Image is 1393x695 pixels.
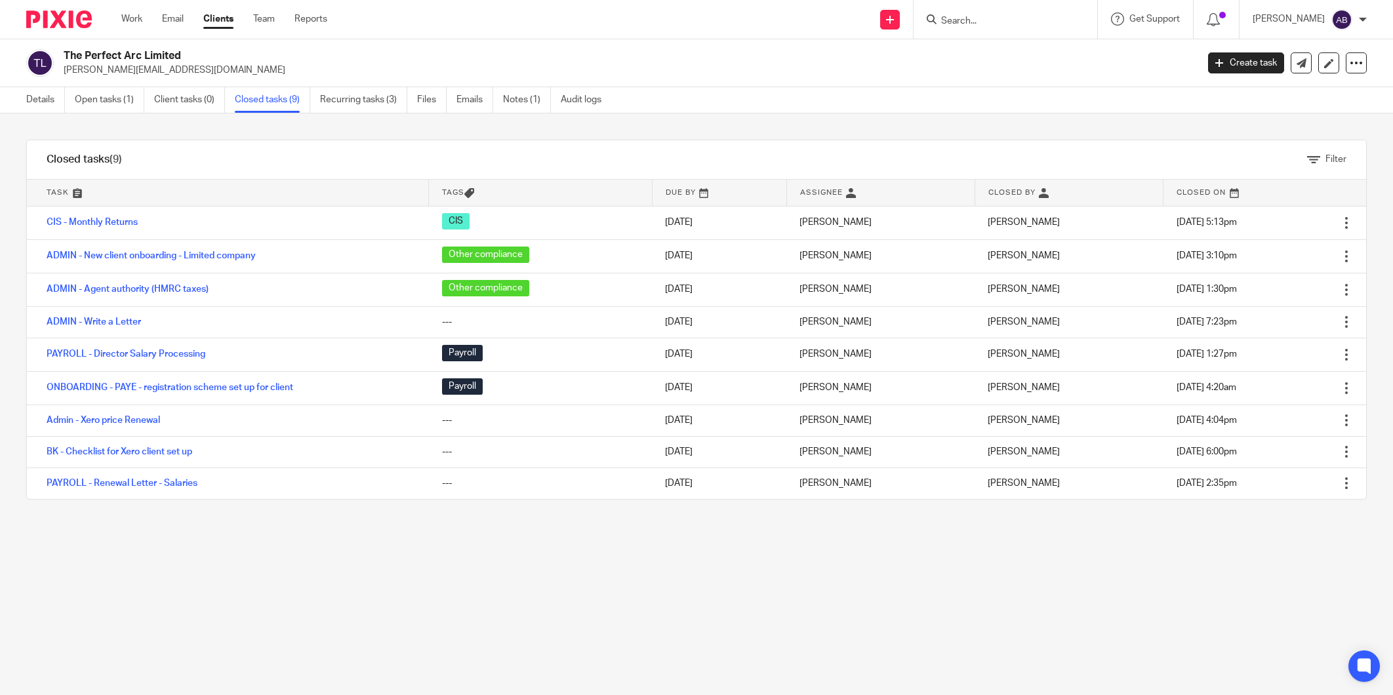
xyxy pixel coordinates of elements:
[26,49,54,77] img: svg%3E
[1177,479,1237,488] span: [DATE] 2:35pm
[47,285,209,294] a: ADMIN - Agent authority (HMRC taxes)
[940,16,1058,28] input: Search
[203,12,233,26] a: Clients
[47,317,141,327] a: ADMIN - Write a Letter
[652,338,786,371] td: [DATE]
[121,12,142,26] a: Work
[786,206,975,239] td: [PERSON_NAME]
[1177,251,1237,260] span: [DATE] 3:10pm
[988,251,1060,260] span: [PERSON_NAME]
[1177,416,1237,425] span: [DATE] 4:04pm
[786,467,975,499] td: [PERSON_NAME]
[988,349,1060,359] span: [PERSON_NAME]
[429,180,653,206] th: Tags
[1325,155,1346,164] span: Filter
[47,218,138,227] a: CIS - Monthly Returns
[786,239,975,273] td: [PERSON_NAME]
[786,273,975,306] td: [PERSON_NAME]
[786,371,975,405] td: [PERSON_NAME]
[442,477,639,490] div: ---
[442,280,529,296] span: Other compliance
[988,285,1060,294] span: [PERSON_NAME]
[47,383,293,392] a: ONBOARDING - PAYE - registration scheme set up for client
[1208,52,1284,73] a: Create task
[47,349,205,359] a: PAYROLL - Director Salary Processing
[786,405,975,436] td: [PERSON_NAME]
[786,338,975,371] td: [PERSON_NAME]
[294,12,327,26] a: Reports
[988,383,1060,392] span: [PERSON_NAME]
[253,12,275,26] a: Team
[1177,218,1237,227] span: [DATE] 5:13pm
[503,87,551,113] a: Notes (1)
[442,213,470,229] span: CIS
[442,414,639,427] div: ---
[652,371,786,405] td: [DATE]
[1253,12,1325,26] p: [PERSON_NAME]
[988,447,1060,456] span: [PERSON_NAME]
[442,345,483,361] span: Payroll
[652,239,786,273] td: [DATE]
[456,87,493,113] a: Emails
[442,445,639,458] div: ---
[47,479,197,488] a: PAYROLL - Renewal Letter - Salaries
[652,273,786,306] td: [DATE]
[561,87,611,113] a: Audit logs
[47,416,160,425] a: Admin - Xero price Renewal
[64,64,1188,77] p: [PERSON_NAME][EMAIL_ADDRESS][DOMAIN_NAME]
[442,315,639,328] div: ---
[162,12,184,26] a: Email
[47,153,122,167] h1: Closed tasks
[26,10,92,28] img: Pixie
[1177,447,1237,456] span: [DATE] 6:00pm
[652,405,786,436] td: [DATE]
[320,87,407,113] a: Recurring tasks (3)
[652,206,786,239] td: [DATE]
[1331,9,1352,30] img: svg%3E
[26,87,65,113] a: Details
[786,306,975,338] td: [PERSON_NAME]
[1177,317,1237,327] span: [DATE] 7:23pm
[786,436,975,467] td: [PERSON_NAME]
[75,87,144,113] a: Open tasks (1)
[988,218,1060,227] span: [PERSON_NAME]
[1177,349,1237,359] span: [DATE] 1:27pm
[442,378,483,395] span: Payroll
[988,416,1060,425] span: [PERSON_NAME]
[988,317,1060,327] span: [PERSON_NAME]
[652,306,786,338] td: [DATE]
[417,87,447,113] a: Files
[64,49,963,63] h2: The Perfect Arc Limited
[235,87,310,113] a: Closed tasks (9)
[47,251,256,260] a: ADMIN - New client onboarding - Limited company
[652,467,786,499] td: [DATE]
[154,87,225,113] a: Client tasks (0)
[1177,285,1237,294] span: [DATE] 1:30pm
[442,247,529,263] span: Other compliance
[47,447,192,456] a: BK - Checklist for Xero client set up
[988,479,1060,488] span: [PERSON_NAME]
[652,436,786,467] td: [DATE]
[1129,14,1180,24] span: Get Support
[110,154,122,165] span: (9)
[1177,383,1236,392] span: [DATE] 4:20am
